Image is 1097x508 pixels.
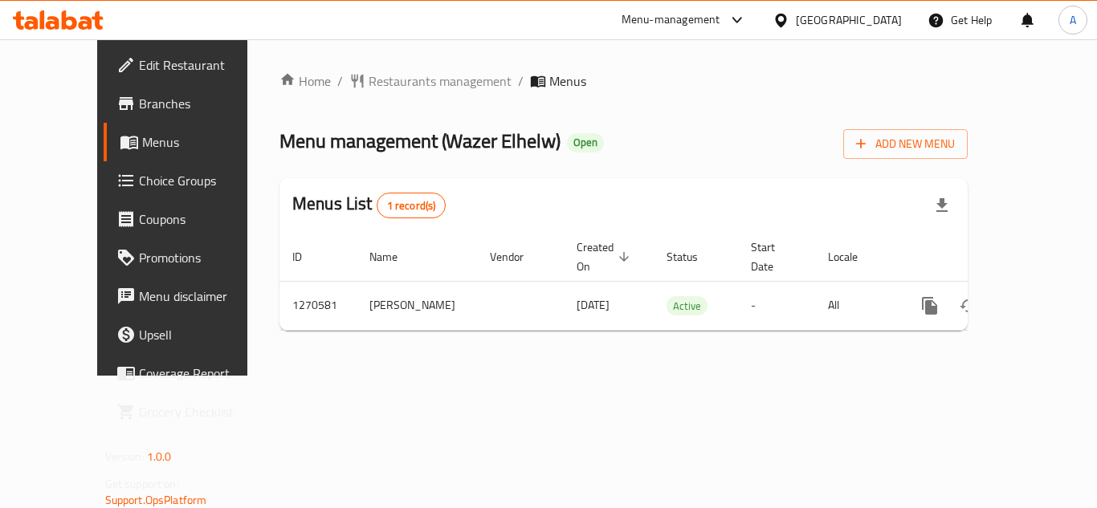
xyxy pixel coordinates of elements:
[105,473,179,494] span: Get support on:
[369,71,512,91] span: Restaurants management
[796,11,902,29] div: [GEOGRAPHIC_DATA]
[357,281,477,330] td: [PERSON_NAME]
[279,71,968,91] nav: breadcrumb
[279,233,1078,331] table: enhanced table
[104,277,280,315] a: Menu disclaimer
[292,192,446,218] h2: Menus List
[104,123,280,161] a: Menus
[147,446,172,467] span: 1.0.0
[337,71,343,91] li: /
[104,46,280,84] a: Edit Restaurant
[567,136,604,149] span: Open
[104,238,280,277] a: Promotions
[139,55,267,75] span: Edit Restaurant
[923,186,961,225] div: Export file
[622,10,720,30] div: Menu-management
[279,123,561,159] span: Menu management ( Wazer Elhelw )
[139,94,267,113] span: Branches
[1070,11,1076,29] span: A
[949,287,988,325] button: Change Status
[104,84,280,123] a: Branches
[139,248,267,267] span: Promotions
[104,161,280,200] a: Choice Groups
[139,325,267,344] span: Upsell
[139,287,267,306] span: Menu disclaimer
[377,198,446,213] span: 1 record(s)
[856,134,955,154] span: Add New Menu
[142,132,267,152] span: Menus
[577,238,634,276] span: Created On
[815,281,898,330] td: All
[139,364,267,383] span: Coverage Report
[898,233,1078,282] th: Actions
[139,402,267,421] span: Grocery Checklist
[911,287,949,325] button: more
[139,171,267,190] span: Choice Groups
[667,296,708,315] div: Active
[577,295,610,315] span: [DATE]
[843,129,968,159] button: Add New Menu
[104,392,280,431] a: Grocery Checklist
[667,297,708,315] span: Active
[279,281,357,330] td: 1270581
[104,315,280,354] a: Upsell
[369,247,418,266] span: Name
[751,238,796,276] span: Start Date
[667,247,719,266] span: Status
[567,133,604,152] div: Open
[104,200,280,238] a: Coupons
[292,247,323,266] span: ID
[139,209,267,229] span: Coupons
[349,71,512,91] a: Restaurants management
[490,247,544,266] span: Vendor
[549,71,586,91] span: Menus
[828,247,879,266] span: Locale
[279,71,331,91] a: Home
[104,354,280,392] a: Coverage Report
[738,281,815,330] td: -
[518,71,524,91] li: /
[105,446,145,467] span: Version:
